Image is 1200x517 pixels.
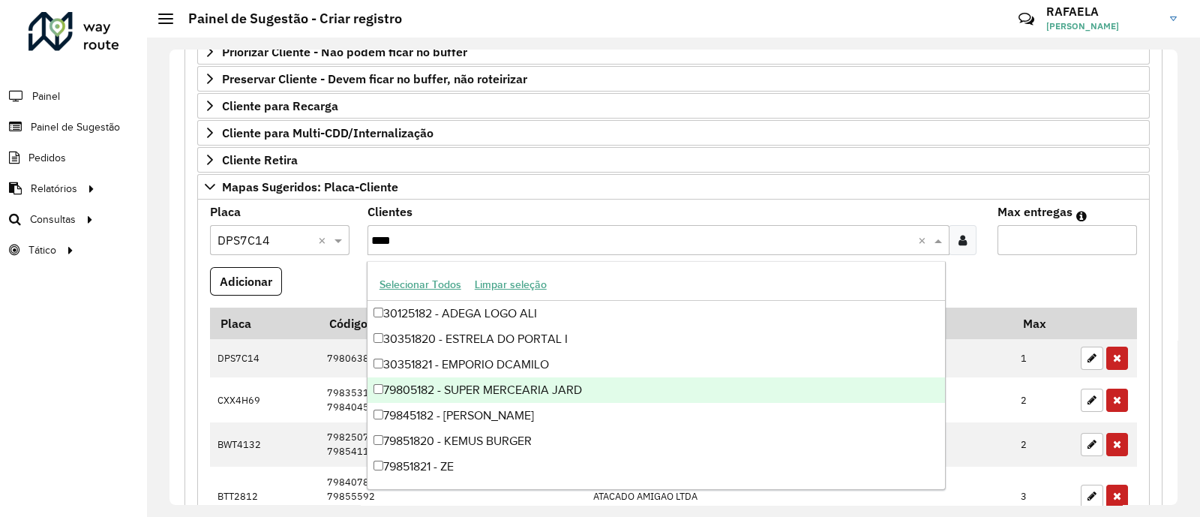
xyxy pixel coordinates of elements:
[1013,339,1073,378] td: 1
[28,150,66,166] span: Pedidos
[1013,422,1073,467] td: 2
[210,203,241,221] label: Placa
[367,479,946,505] div: 79851822 - PESQUEIRO
[197,147,1150,173] a: Cliente Retira
[210,339,319,378] td: DPS7C14
[918,231,931,249] span: Clear all
[31,119,120,135] span: Painel de Sugestão
[197,120,1150,146] a: Cliente para Multi-CDD/Internalização
[222,154,298,166] span: Cliente Retira
[222,73,527,85] span: Preservar Cliente - Devem ficar no buffer, não roteirizar
[367,203,412,221] label: Clientes
[367,352,946,377] div: 30351821 - EMPORIO DCAMILO
[367,403,946,428] div: 79845182 - [PERSON_NAME]
[367,301,946,326] div: 30125182 - ADEGA LOGO ALI
[1013,308,1073,339] th: Max
[468,273,553,296] button: Limpar seleção
[197,39,1150,65] a: Priorizar Cliente - Não podem ficar no buffer
[319,339,586,378] td: 79806382
[28,242,56,258] span: Tático
[210,308,319,339] th: Placa
[319,422,586,467] td: 79825072 79854115
[30,212,76,227] span: Consultas
[367,428,946,454] div: 79851820 - KEMUS BURGER
[210,422,319,467] td: BWT4132
[1010,3,1042,35] a: Contato Rápido
[367,261,946,490] ng-dropdown-panel: Options list
[319,308,586,339] th: Código Cliente
[1046,5,1159,19] h3: RAFAELA
[32,89,60,104] span: Painel
[1046,20,1159,33] span: [PERSON_NAME]
[1013,377,1073,422] td: 2
[210,267,282,296] button: Adicionar
[222,46,467,58] span: Priorizar Cliente - Não podem ficar no buffer
[197,66,1150,92] a: Preservar Cliente - Devem ficar no buffer, não roteirizar
[318,231,331,249] span: Clear all
[367,326,946,352] div: 30351820 - ESTRELA DO PORTAL I
[373,273,468,296] button: Selecionar Todos
[367,454,946,479] div: 79851821 - ZE
[173,11,402,27] h2: Painel de Sugestão - Criar registro
[319,377,586,422] td: 79835318 79840452
[222,100,338,112] span: Cliente para Recarga
[210,377,319,422] td: CXX4H69
[197,93,1150,119] a: Cliente para Recarga
[367,377,946,403] div: 79805182 - SUPER MERCEARIA JARD
[222,181,398,193] span: Mapas Sugeridos: Placa-Cliente
[1076,210,1087,222] em: Máximo de clientes que serão colocados na mesma rota com os clientes informados
[997,203,1072,221] label: Max entregas
[197,174,1150,200] a: Mapas Sugeridos: Placa-Cliente
[222,127,433,139] span: Cliente para Multi-CDD/Internalização
[31,181,77,197] span: Relatórios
